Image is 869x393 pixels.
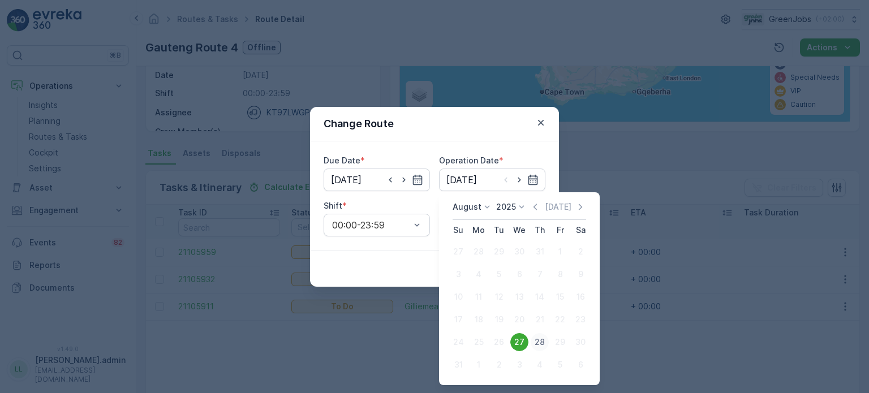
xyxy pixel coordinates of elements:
div: 14 [531,288,549,306]
div: 25 [470,333,488,351]
th: Sunday [448,220,468,240]
div: 17 [449,310,467,329]
div: 20 [510,310,528,329]
div: 22 [551,310,569,329]
div: 27 [510,333,528,351]
div: 28 [470,243,488,261]
div: 28 [531,333,549,351]
div: 5 [551,356,569,374]
div: 4 [470,265,488,283]
div: 7 [531,265,549,283]
th: Thursday [530,220,550,240]
th: Tuesday [489,220,509,240]
div: 23 [571,310,590,329]
p: [DATE] [545,201,571,213]
div: 31 [449,356,467,374]
div: 1 [470,356,488,374]
div: 6 [571,356,590,374]
input: dd/mm/yyyy [439,169,545,191]
label: Operation Date [439,156,499,165]
div: 30 [571,333,590,351]
div: 19 [490,310,508,329]
div: 24 [449,333,467,351]
div: 26 [490,333,508,351]
div: 30 [510,243,528,261]
div: 6 [510,265,528,283]
div: 3 [449,265,467,283]
div: 11 [470,288,488,306]
div: 4 [531,356,549,374]
div: 16 [571,288,590,306]
div: 5 [490,265,508,283]
div: 13 [510,288,528,306]
div: 2 [571,243,590,261]
p: 2025 [496,201,516,213]
div: 29 [490,243,508,261]
div: 18 [470,310,488,329]
p: Change Route [324,116,394,132]
div: 9 [571,265,590,283]
th: Wednesday [509,220,530,240]
div: 3 [510,356,528,374]
div: 29 [551,333,569,351]
input: dd/mm/yyyy [324,169,430,191]
p: August [453,201,481,213]
th: Saturday [570,220,591,240]
div: 31 [531,243,549,261]
div: 21 [531,310,549,329]
div: 12 [490,288,508,306]
th: Monday [468,220,489,240]
div: 27 [449,243,467,261]
label: Due Date [324,156,360,165]
label: Shift [324,201,342,210]
div: 1 [551,243,569,261]
div: 15 [551,288,569,306]
div: 2 [490,356,508,374]
div: 8 [551,265,569,283]
div: 10 [449,288,467,306]
th: Friday [550,220,570,240]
